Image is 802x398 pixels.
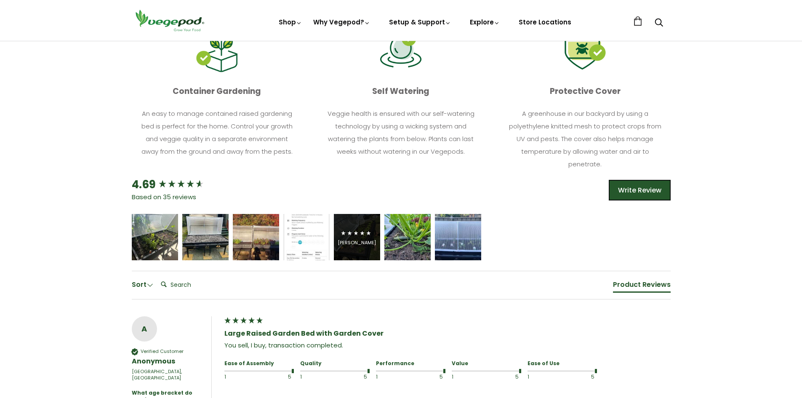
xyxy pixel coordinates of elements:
div: 5 star rating [340,228,372,238]
img: Review Image - Large Raised Garden Bed with VegeCover 2m x 1m [182,214,229,260]
div: 1 [224,374,246,381]
div: 1 [528,374,549,381]
div: Based on 35 reviews [132,192,220,201]
div: Product Reviews [613,280,671,289]
div: Ease of Assembly [224,360,292,367]
a: Store Locations [519,18,571,27]
div: 5 [421,374,443,381]
div: Write Review [609,180,671,201]
div: A [132,323,157,335]
a: Shop [279,18,302,27]
div: Ease of Use [528,360,595,367]
div: [PERSON_NAME] [338,240,376,246]
div: 5 [346,374,367,381]
div: You sell, I buy, transaction completed. [224,341,671,350]
div: 1 [452,374,473,381]
img: Vegepod [132,8,208,32]
a: Why Vegepod? [313,18,370,27]
div: 4.69 star rating [158,179,204,191]
img: Review Image - Large Raised Garden Bed with VegeCover 2m x 1m [233,214,279,260]
div: 4.69 [132,177,156,192]
div: Anonymous [132,357,203,366]
img: Review Image - Large Raised Garden Bed with VegeCover 2m x 1m [132,214,178,260]
div: Sort [132,280,153,289]
div: Overall product rating out of 5: 4.69 [132,177,220,192]
div: Large Raised Garden Bed with Garden Cover [224,329,671,338]
a: Explore [470,18,500,27]
p: Protective Cover [500,83,670,99]
p: An easy to manage contained raised gardening bed is perfect for the home. Control your growth and... [139,107,295,158]
p: Container Gardening [132,83,302,99]
img: Review Image - Large Raised Garden Bed with VegeCover 2m x 1m [435,214,481,260]
input: Search [157,276,225,293]
div: [GEOGRAPHIC_DATA], [GEOGRAPHIC_DATA] [132,369,203,382]
div: 1 [376,374,397,381]
img: Review Image - Large Raised Garden Bed with VegeCover 2m x 1m [283,214,330,260]
p: Self Watering [316,83,486,99]
div: 1 [300,374,322,381]
div: 5 [270,374,291,381]
div: Value [452,360,519,367]
div: 5 [497,374,519,381]
p: A greenhouse in our backyard by using a polyethylene knitted mesh to protect crops from UV and pe... [507,107,663,171]
div: Reviews Tabs [613,280,671,297]
div: 5 star rating [224,316,264,327]
div: 5 [573,374,594,381]
div: Performance [376,360,443,367]
div: Quality [300,360,368,367]
img: Review Image - Large Raised Garden Bed with VegeCover 2m x 1m [384,214,431,260]
div: Review Image - Large Raised Garden Bed with VegeCover 2m x 1m[PERSON_NAME] [334,214,380,260]
div: Verified Customer [141,348,184,355]
a: Setup & Support [389,18,451,27]
a: Search [655,19,663,28]
p: Veggie health is ensured with our self-watering technology by using a wicking system and watering... [323,107,479,158]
